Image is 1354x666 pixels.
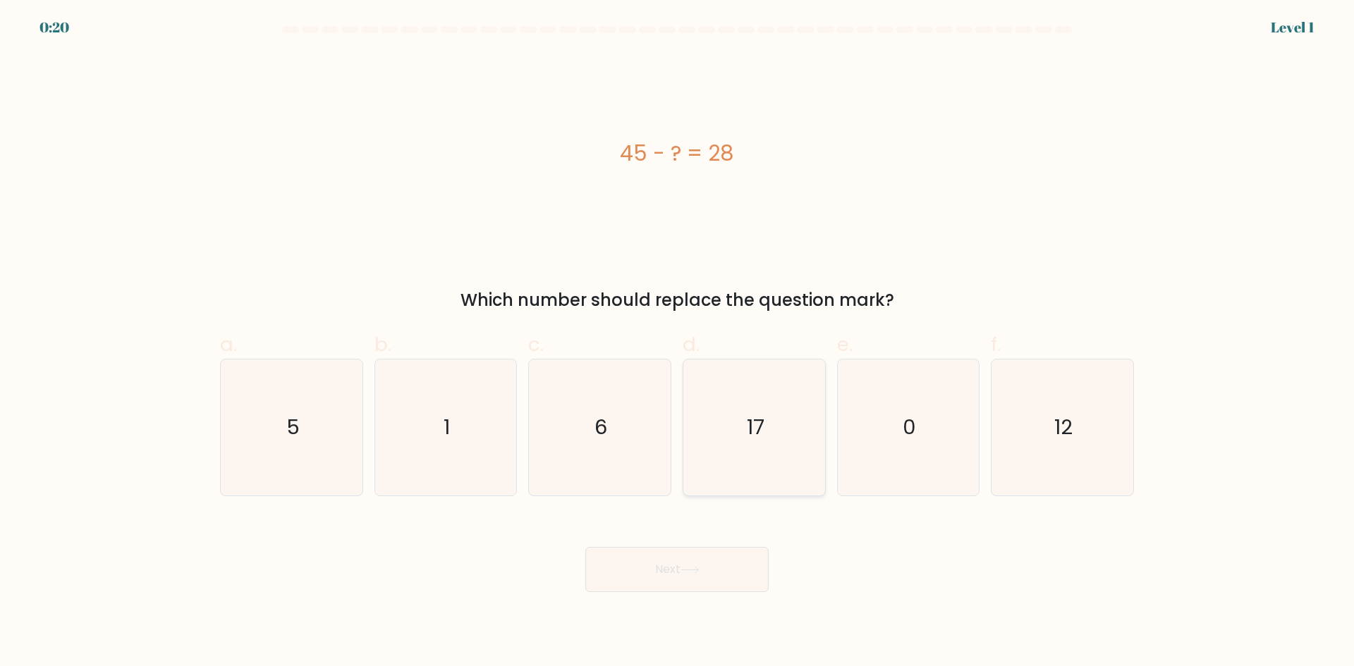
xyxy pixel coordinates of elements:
span: d. [683,331,700,358]
text: 5 [286,413,300,441]
text: 6 [595,413,608,441]
span: f. [991,331,1001,358]
div: Level 1 [1271,17,1315,38]
div: Which number should replace the question mark? [228,288,1126,313]
div: 45 - ? = 28 [220,137,1134,169]
span: c. [528,331,544,358]
div: 0:20 [39,17,69,38]
span: b. [374,331,391,358]
text: 0 [903,413,916,441]
button: Next [585,547,769,592]
text: 12 [1055,413,1073,441]
span: a. [220,331,237,358]
text: 1 [444,413,450,441]
span: e. [837,331,853,358]
text: 17 [747,413,764,441]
